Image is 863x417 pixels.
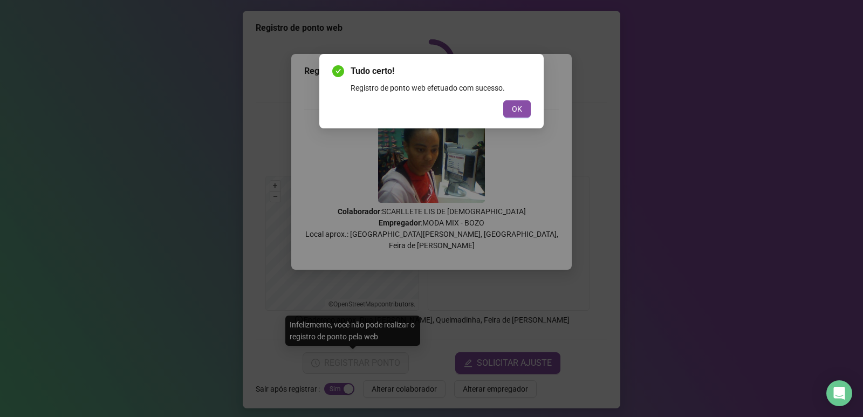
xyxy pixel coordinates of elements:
div: Open Intercom Messenger [826,380,852,406]
span: OK [512,103,522,115]
button: OK [503,100,531,118]
div: Registro de ponto web efetuado com sucesso. [351,82,531,94]
span: check-circle [332,65,344,77]
span: Tudo certo! [351,65,531,78]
